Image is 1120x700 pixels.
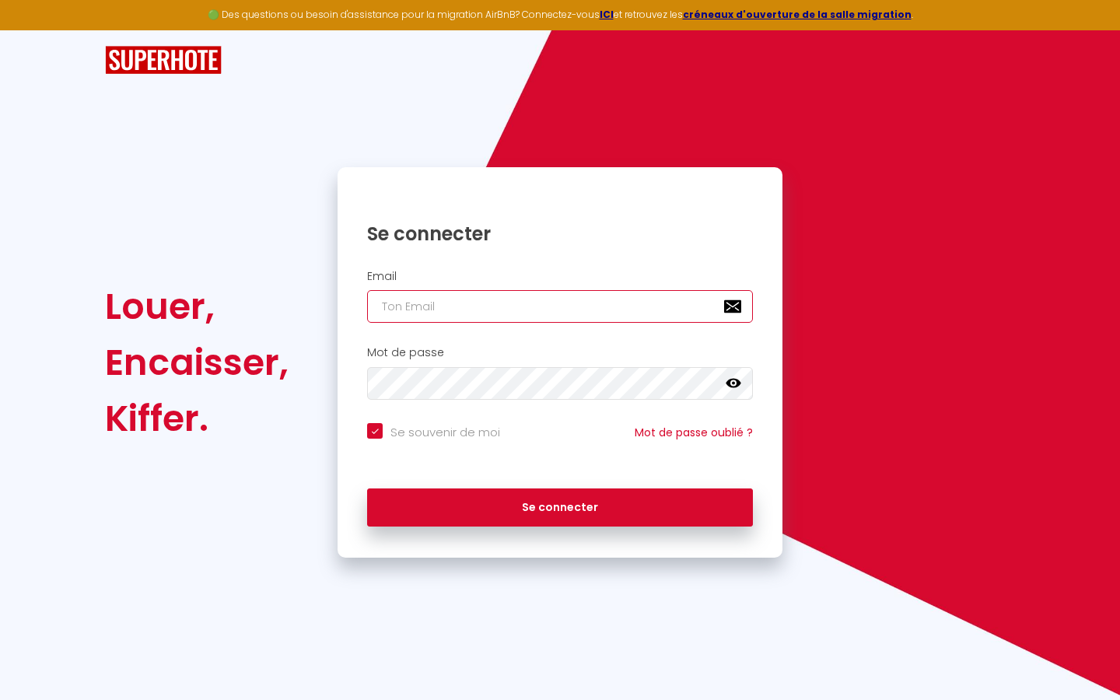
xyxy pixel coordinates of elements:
[367,222,753,246] h1: Se connecter
[367,290,753,323] input: Ton Email
[367,488,753,527] button: Se connecter
[105,334,289,390] div: Encaisser,
[105,390,289,446] div: Kiffer.
[367,346,753,359] h2: Mot de passe
[12,6,59,53] button: Ouvrir le widget de chat LiveChat
[105,46,222,75] img: SuperHote logo
[635,425,753,440] a: Mot de passe oublié ?
[683,8,912,21] a: créneaux d'ouverture de la salle migration
[600,8,614,21] a: ICI
[367,270,753,283] h2: Email
[105,278,289,334] div: Louer,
